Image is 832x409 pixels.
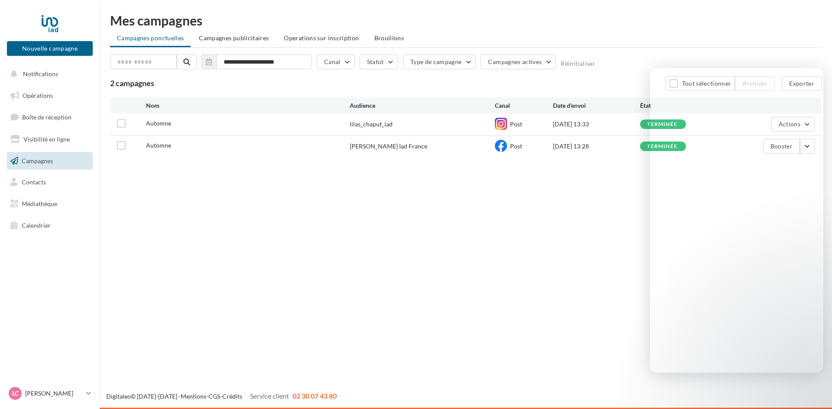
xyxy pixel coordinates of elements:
[553,101,640,110] div: Date d'envoi
[5,173,94,191] a: Contacts
[5,108,94,126] a: Boîte de réception
[5,87,94,105] a: Opérations
[553,142,640,151] div: [DATE] 13:28
[181,393,206,400] a: Mentions
[22,113,71,121] span: Boîte de réception
[647,122,677,127] div: terminée
[481,55,556,69] button: Campagnes actives
[284,34,359,42] span: Operations sur inscription
[488,58,542,65] span: Campagnes actives
[350,101,495,110] div: Audience
[7,385,93,402] a: LC [PERSON_NAME]
[106,393,337,400] span: © [DATE]-[DATE] - - -
[22,157,53,164] span: Campagnes
[25,389,83,398] p: [PERSON_NAME]
[106,393,131,400] a: Digitaleo
[5,130,94,148] a: Visibilité en ligne
[12,389,19,398] span: LC
[495,101,553,110] div: Canal
[7,41,93,56] button: Nouvelle campagne
[5,65,91,83] button: Notifications
[292,392,337,400] span: 02 30 07 43 80
[23,135,70,143] span: Visibilité en ligne
[403,55,476,69] button: Type de campagne
[640,101,727,110] div: État
[250,392,289,400] span: Service client
[510,142,522,150] span: Post
[23,92,53,99] span: Opérations
[22,200,57,207] span: Médiathèque
[146,101,350,110] div: Nom
[199,34,269,42] span: Campagnes publicitaires
[510,120,522,128] span: Post
[647,144,677,149] div: terminée
[146,119,171,127] span: Automne
[208,393,220,400] a: CGS
[222,393,242,400] a: Crédits
[22,178,46,186] span: Contacts
[317,55,355,69] button: Canal
[350,142,427,151] div: [PERSON_NAME] Iad France
[350,120,393,129] div: lilas_chaput_iad
[23,70,58,77] span: Notifications
[561,60,595,67] button: Réinitialiser
[22,222,51,229] span: Calendrier
[146,142,171,149] span: Automne
[5,152,94,170] a: Campagnes
[650,68,823,373] iframe: Intercom live chat
[553,120,640,129] div: [DATE] 13:33
[360,55,398,69] button: Statut
[803,380,823,400] iframe: Intercom live chat
[110,14,822,27] div: Mes campagnes
[5,195,94,213] a: Médiathèque
[110,78,154,88] span: 2 campagnes
[374,34,404,42] span: Brouillons
[5,216,94,235] a: Calendrier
